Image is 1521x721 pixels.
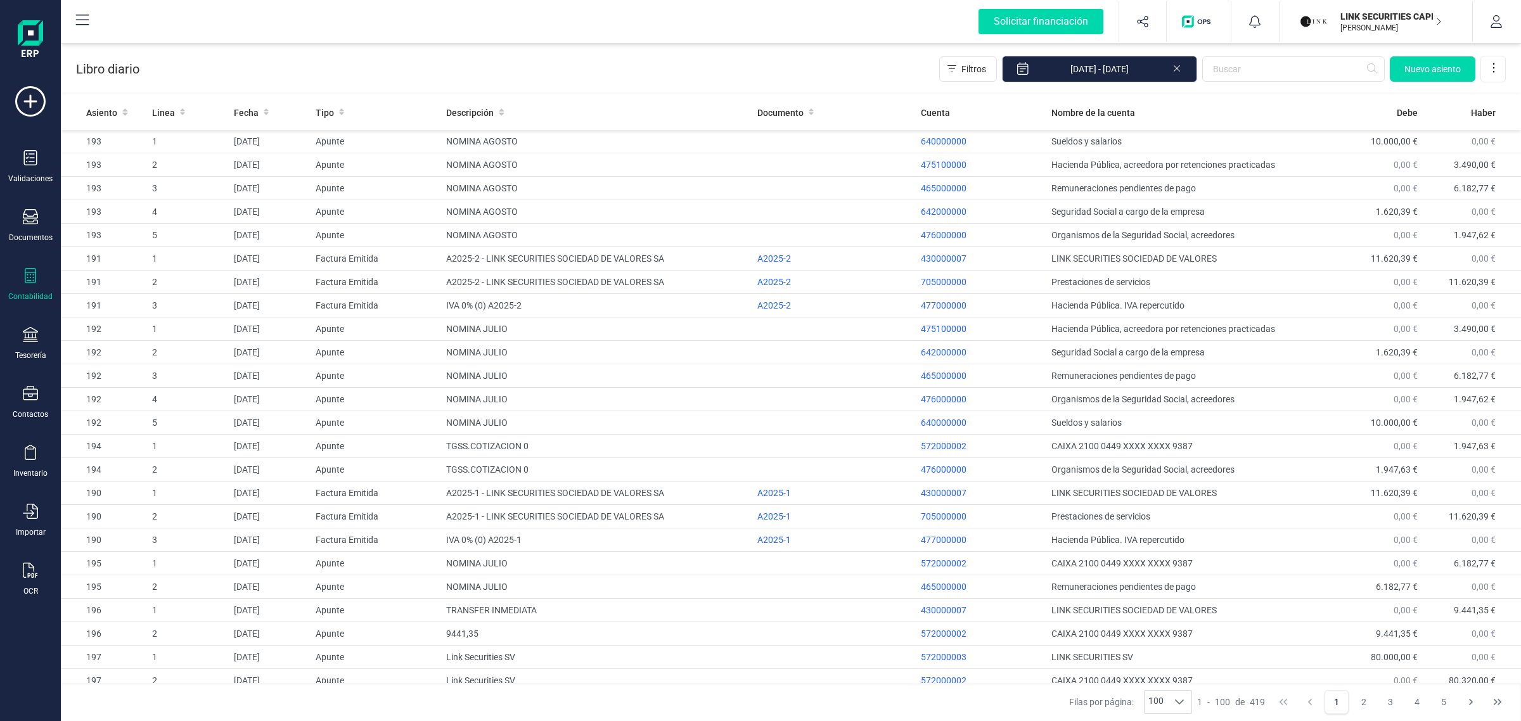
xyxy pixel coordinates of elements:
td: Seguridad Social a cargo de la empresa [1046,200,1325,224]
p: 705000000 [921,276,1042,288]
span: Asiento [86,106,117,119]
div: Solicitar financiación [979,9,1103,34]
td: NOMINA JULIO [441,411,752,435]
td: NOMINA JULIO [441,388,752,411]
span: 0,00 € [1394,371,1418,381]
td: Apunte [311,575,442,599]
td: NOMINA JULIO [441,317,752,341]
p: 430000007 [921,487,1042,499]
button: Logo de OPS [1174,1,1223,42]
td: 1 [147,130,229,153]
span: 80.000,00 € [1371,652,1418,662]
span: 0,00 € [1394,230,1418,240]
p: Libro diario [76,60,139,78]
span: 1.947,63 € [1454,441,1496,451]
td: 192 [61,411,147,435]
span: 0,00 € [1472,347,1496,357]
div: A2025-2 [757,276,911,288]
div: - [1197,696,1265,708]
td: 2 [147,341,229,364]
p: 642000000 [921,205,1042,218]
td: [DATE] [229,505,311,528]
td: Remuneraciones pendientes de pago [1046,575,1325,599]
td: Apunte [311,224,442,247]
td: Apunte [311,411,442,435]
td: Sueldos y salarios [1046,411,1325,435]
span: 10.000,00 € [1371,418,1418,428]
td: Apunte [311,364,442,388]
td: Remuneraciones pendientes de pago [1046,364,1325,388]
span: 0,00 € [1472,535,1496,545]
td: Hacienda Pública. IVA repercutido [1046,528,1325,552]
p: [PERSON_NAME] [1340,23,1442,33]
td: [DATE] [229,435,311,458]
td: Remuneraciones pendientes de pago [1046,177,1325,200]
td: 191 [61,271,147,294]
span: 11.620,39 € [1449,277,1496,287]
td: Factura Emitida [311,528,442,552]
td: 191 [61,247,147,271]
td: [DATE] [229,153,311,177]
span: 0,00 € [1472,136,1496,146]
td: 194 [61,435,147,458]
td: 191 [61,294,147,317]
div: A2025-1 [757,510,911,523]
p: 572000002 [921,674,1042,687]
p: 642000000 [921,346,1042,359]
td: Apunte [311,552,442,575]
td: 5 [147,224,229,247]
td: 9441,35 [441,622,752,646]
td: Sueldos y salarios [1046,130,1325,153]
td: LINK SECURITIES SOCIEDAD DE VALORES [1046,482,1325,505]
td: CAIXA 2100 0449 XXXX XXXX 9387 [1046,552,1325,575]
span: 0,00 € [1394,324,1418,334]
span: 1.620,39 € [1376,347,1418,357]
span: 6.182,77 € [1454,183,1496,193]
button: Solicitar financiación [963,1,1119,42]
td: Factura Emitida [311,271,442,294]
td: IVA 0% (0) A2025-1 [441,528,752,552]
td: NOMINA JULIO [441,552,752,575]
td: 1 [147,482,229,505]
td: [DATE] [229,458,311,482]
span: 3.490,00 € [1454,324,1496,334]
td: [DATE] [229,388,311,411]
td: LINK SECURITIES SV [1046,646,1325,669]
span: 0,00 € [1472,207,1496,217]
td: 195 [61,552,147,575]
td: NOMINA AGOSTO [441,200,752,224]
p: 640000000 [921,416,1042,429]
span: Debe [1397,106,1418,119]
span: Documento [757,106,804,119]
span: 0,00 € [1394,160,1418,170]
div: Filas por página: [1069,690,1192,714]
span: 0,00 € [1394,675,1418,686]
td: TGSS.COTIZACION 0 [441,458,752,482]
td: Organismos de la Seguridad Social, acreedores [1046,458,1325,482]
p: 477000000 [921,533,1042,546]
td: 192 [61,317,147,341]
p: 705000000 [921,510,1042,523]
td: NOMINA AGOSTO [441,224,752,247]
td: Organismos de la Seguridad Social, acreedores [1046,224,1325,247]
p: 476000000 [921,229,1042,241]
span: 0,00 € [1394,277,1418,287]
td: CAIXA 2100 0449 XXXX XXXX 9387 [1046,435,1325,458]
p: 465000000 [921,580,1042,593]
td: [DATE] [229,669,311,692]
td: Apunte [311,153,442,177]
button: Previous Page [1298,690,1322,714]
button: Page 4 [1405,690,1429,714]
td: Apunte [311,341,442,364]
span: Nombre de la cuenta [1051,106,1135,119]
td: [DATE] [229,482,311,505]
button: Page 1 [1325,690,1349,714]
td: 196 [61,599,147,622]
td: Apunte [311,388,442,411]
td: 196 [61,622,147,646]
span: Cuenta [921,106,950,119]
td: A2025-1 - LINK SECURITIES SOCIEDAD DE VALORES SA [441,505,752,528]
span: 9.441,35 € [1454,605,1496,615]
button: Filtros [939,56,997,82]
td: 4 [147,388,229,411]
